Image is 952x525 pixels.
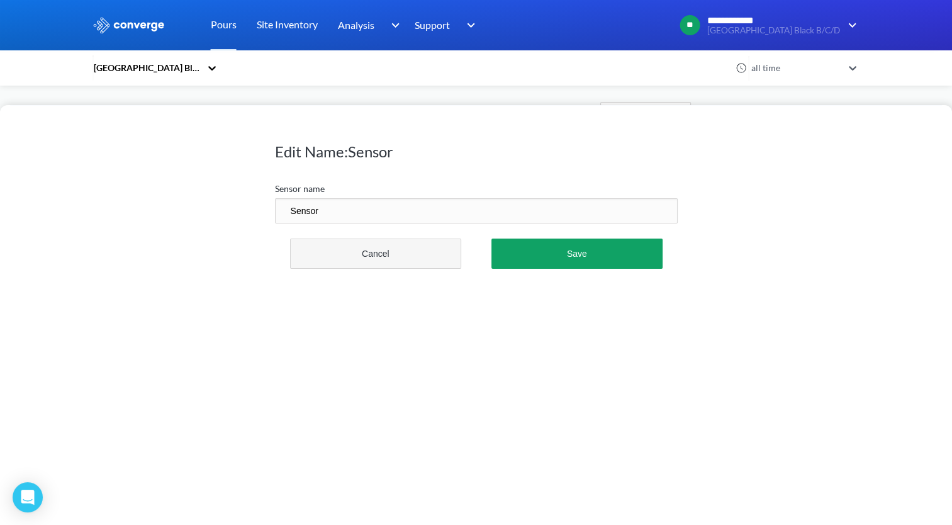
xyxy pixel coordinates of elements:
[415,17,450,33] span: Support
[383,18,403,33] img: downArrow.svg
[491,239,662,269] button: Save
[275,182,678,196] label: Sensor name
[13,482,43,512] div: Open Intercom Messenger
[275,142,678,162] h1: Edit Name: Sensor
[459,18,479,33] img: downArrow.svg
[275,198,678,223] input: Type the name here
[707,26,840,35] span: [GEOGRAPHIC_DATA] Black B/C/D
[92,17,165,33] img: logo_ewhite.svg
[338,17,374,33] span: Analysis
[290,239,462,269] button: Cancel
[840,18,860,33] img: downArrow.svg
